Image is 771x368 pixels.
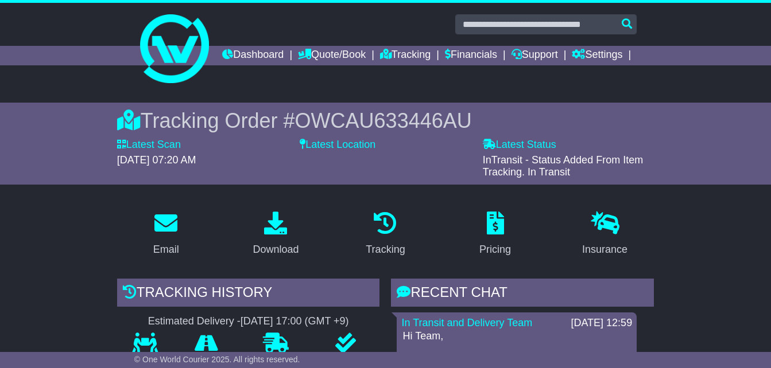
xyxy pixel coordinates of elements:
a: Insurance [575,208,635,261]
div: Download [253,242,299,257]
label: Latest Scan [117,139,181,151]
a: Tracking [358,208,412,261]
a: Pricing [472,208,518,261]
div: Tracking Order # [117,108,654,133]
div: RECENT CHAT [391,279,654,310]
div: Pricing [479,242,511,257]
div: [DATE] 17:00 (GMT +9) [241,315,349,328]
div: Tracking history [117,279,380,310]
a: Dashboard [222,46,284,65]
a: In Transit and Delivery Team [401,317,532,328]
a: Support [512,46,558,65]
div: Email [153,242,179,257]
a: Email [146,208,187,261]
div: Insurance [582,242,627,257]
div: Estimated Delivery - [117,315,380,328]
label: Latest Location [300,139,375,151]
label: Latest Status [483,139,556,151]
div: Tracking [366,242,405,257]
a: Download [245,208,306,261]
span: OWCAU633446AU [295,109,472,132]
p: Hi Team, [402,330,631,343]
a: Quote/Book [298,46,366,65]
span: InTransit - Status Added From Item Tracking. In Transit [483,154,643,178]
a: Settings [572,46,622,65]
a: Tracking [380,46,431,65]
span: © One World Courier 2025. All rights reserved. [134,355,300,364]
span: [DATE] 07:20 AM [117,154,196,166]
div: [DATE] 12:59 [571,317,632,330]
a: Financials [445,46,497,65]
